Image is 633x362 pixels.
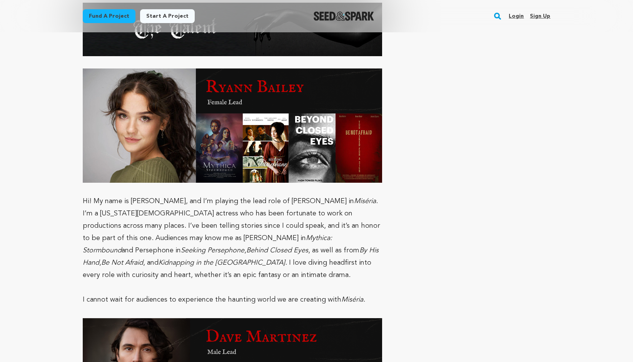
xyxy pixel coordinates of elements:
em: Miséria [341,296,363,303]
a: Login [509,10,524,22]
em: Mythica: Stormbound [83,235,332,254]
a: Seed&Spark Homepage [314,12,374,21]
em: By His Hand [83,247,379,266]
a: Start a project [140,9,195,23]
p: Hi! My name is [PERSON_NAME], and I’m playing the lead role of [PERSON_NAME] in . I’m a [US_STATE... [83,195,382,281]
em: Miséria [354,198,376,205]
em: Kidnapping in the [GEOGRAPHIC_DATA] [159,259,285,266]
em: Seeking Persephone [181,247,244,254]
em: Behind Closed Eyes [246,247,308,254]
p: I cannot wait for audiences to experience the haunting world we are creating with . [83,294,382,306]
img: Seed&Spark Logo Dark Mode [314,12,374,21]
a: Sign up [530,10,550,22]
em: Be Not Afraid [101,259,143,266]
a: Fund a project [83,9,135,23]
img: 1755059428-Ryann%2010.03.48%E2%80%AFPM.png [83,68,382,183]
